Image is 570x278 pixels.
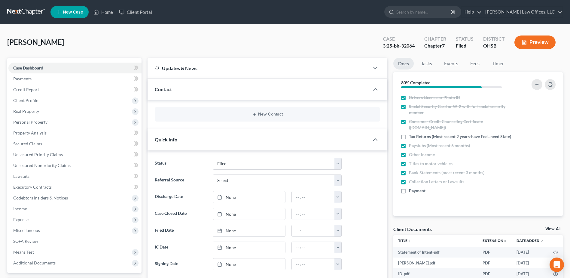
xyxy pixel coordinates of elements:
span: Other Income [409,152,435,158]
input: -- : -- [292,208,335,220]
a: SOFA Review [8,236,142,247]
a: Unsecured Nonpriority Claims [8,160,142,171]
label: Filed Date [152,225,209,237]
span: Lawsuits [13,174,29,179]
button: Preview [514,36,556,49]
span: Consumer Credit Counseling Certificate ([DOMAIN_NAME]) [409,119,515,131]
span: Contact [155,86,172,92]
div: 3:25-bk-32064 [383,42,415,49]
a: View All [545,227,560,231]
span: Unsecured Priority Claims [13,152,63,157]
a: Docs [393,58,414,69]
td: PDF [478,247,512,258]
span: Real Property [13,109,39,114]
a: Case Dashboard [8,63,142,73]
td: [PERSON_NAME].pdf [393,258,478,268]
span: Means Test [13,249,34,255]
i: expand_more [540,239,544,243]
span: Additional Documents [13,260,56,265]
a: Titleunfold_more [398,238,411,243]
span: Credit Report [13,87,39,92]
a: Extensionunfold_more [483,238,507,243]
a: Tasks [416,58,437,69]
div: Status [456,36,474,42]
a: Client Portal [116,7,155,17]
button: New Contact [160,112,375,117]
a: [PERSON_NAME] Law Offices, LLC [482,7,562,17]
span: 7 [442,43,445,48]
span: Payments [13,76,32,81]
span: Expenses [13,217,30,222]
div: Open Intercom Messenger [550,258,564,272]
input: Search by name... [396,6,451,17]
a: None [213,191,285,203]
input: -- : -- [292,225,335,236]
span: [PERSON_NAME] [7,38,64,46]
div: Updates & News [155,65,362,71]
a: Property Analysis [8,128,142,138]
a: Credit Report [8,84,142,95]
span: Income [13,206,27,211]
span: Social Security Card or W-2 with full social security number [409,103,515,116]
span: SOFA Review [13,239,38,244]
span: Payment [409,188,425,194]
input: -- : -- [292,242,335,253]
div: Chapter [424,42,446,49]
span: Titles to motor vehicles [409,161,453,167]
a: Events [439,58,463,69]
a: Secured Claims [8,138,142,149]
label: IC Date [152,242,209,254]
a: Home [90,7,116,17]
a: Help [462,7,482,17]
label: Case Closed Date [152,208,209,220]
label: Referral Source [152,175,209,187]
span: Bank Statements (most recent 3 months) [409,170,484,176]
span: Collection Letters or Lawsuits [409,179,464,185]
div: Chapter [424,36,446,42]
span: Client Profile [13,98,38,103]
i: unfold_more [503,239,507,243]
span: Property Analysis [13,130,47,135]
div: Client Documents [393,226,432,232]
a: None [213,242,285,253]
a: None [213,208,285,220]
div: District [483,36,505,42]
td: Statement of Intent-pdf [393,247,478,258]
label: Signing Date [152,258,209,270]
span: Tax Returns (Most recent 2 years-have Fed...need State) [409,134,511,140]
a: Timer [487,58,509,69]
span: Personal Property [13,119,47,125]
a: Executory Contracts [8,182,142,193]
i: unfold_more [407,239,411,243]
div: Filed [456,42,474,49]
div: Case [383,36,415,42]
span: Paystubs (Most recent 6 months) [409,143,470,149]
span: Executory Contracts [13,184,52,190]
a: None [213,225,285,236]
input: -- : -- [292,191,335,203]
strong: 80% Completed [401,80,431,85]
span: Secured Claims [13,141,42,146]
a: Unsecured Priority Claims [8,149,142,160]
span: Drivers License or Photo ID [409,94,460,100]
span: Case Dashboard [13,65,43,70]
span: New Case [63,10,83,14]
label: Status [152,158,209,170]
a: Lawsuits [8,171,142,182]
div: OHSB [483,42,505,49]
a: Payments [8,73,142,84]
a: None [213,258,285,270]
span: Codebtors Insiders & Notices [13,195,68,200]
a: Fees [465,58,485,69]
td: [DATE] [512,258,548,268]
label: Discharge Date [152,191,209,203]
span: Unsecured Nonpriority Claims [13,163,71,168]
td: [DATE] [512,247,548,258]
a: Date Added expand_more [517,238,544,243]
input: -- : -- [292,258,335,270]
span: Miscellaneous [13,228,40,233]
span: Quick Info [155,137,177,142]
td: PDF [478,258,512,268]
